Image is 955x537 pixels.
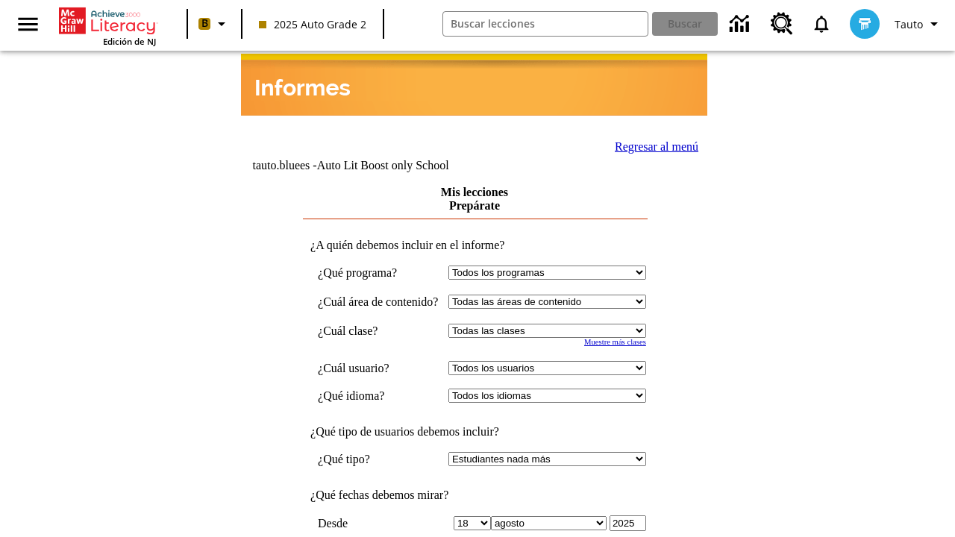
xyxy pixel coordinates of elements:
nobr: ¿Cuál área de contenido? [318,295,438,308]
div: Portada [59,4,156,47]
button: Escoja un nuevo avatar [841,4,889,43]
a: Mis lecciones Prepárate [441,186,508,212]
td: ¿Cuál clase? [318,324,441,338]
img: header [241,54,707,116]
button: Perfil/Configuración [889,10,949,37]
a: Muestre más clases [584,338,646,346]
span: B [201,14,208,33]
button: Boost El color de la clase es anaranjado claro. Cambiar el color de la clase. [192,10,237,37]
td: Desde [318,515,441,531]
td: ¿Qué idioma? [318,389,441,403]
nobr: Auto Lit Boost only School [317,159,449,172]
td: ¿Qué tipo? [318,452,441,466]
span: Edición de NJ [103,36,156,47]
input: Buscar campo [443,12,648,36]
img: avatar image [850,9,880,39]
td: ¿Qué programa? [318,266,441,280]
span: 2025 Auto Grade 2 [259,16,366,32]
td: tauto.bluees - [252,159,526,172]
td: ¿Qué tipo de usuarios debemos incluir? [303,425,646,439]
a: Regresar al menú [615,140,698,153]
button: Abrir el menú lateral [6,2,50,46]
a: Notificaciones [802,4,841,43]
td: ¿A quién debemos incluir en el informe? [303,239,646,252]
a: Centro de recursos, Se abrirá en una pestaña nueva. [762,4,802,44]
span: Tauto [895,16,923,32]
a: Centro de información [721,4,762,45]
td: ¿Qué fechas debemos mirar? [303,489,646,502]
td: ¿Cuál usuario? [318,361,441,375]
